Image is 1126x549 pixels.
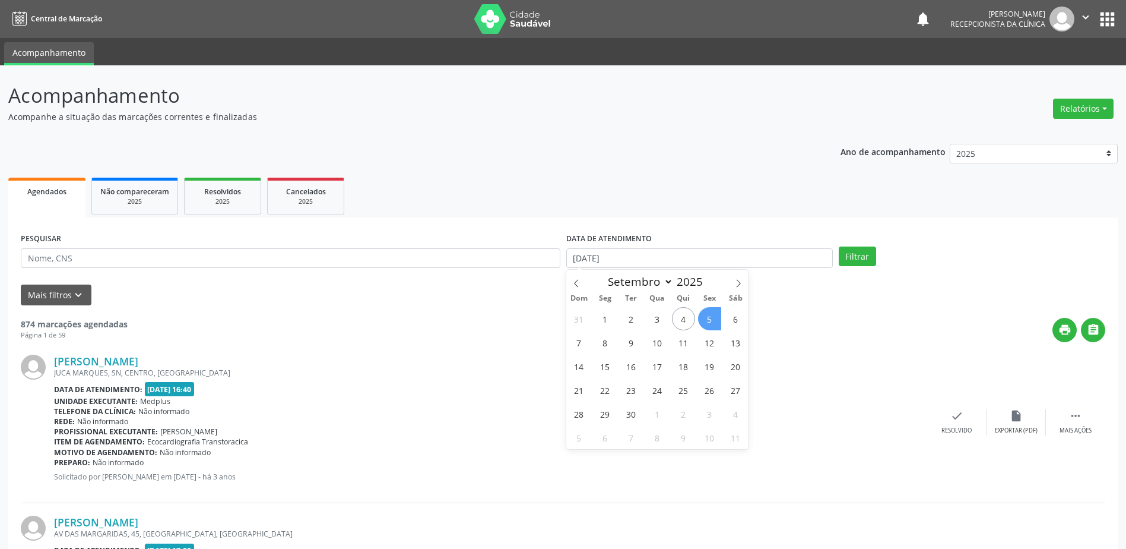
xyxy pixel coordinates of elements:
[696,295,722,302] span: Sex
[93,457,144,468] span: Não informado
[8,111,785,123] p: Acompanhe a situação das marcações correntes e finalizadas
[286,187,326,197] span: Cancelados
[4,42,94,65] a: Acompanhamento
[138,406,189,417] span: Não informado
[646,307,669,330] span: Setembro 3, 2025
[204,187,241,197] span: Resolvidos
[646,426,669,449] span: Outubro 8, 2025
[21,355,46,380] img: img
[54,427,158,437] b: Profissional executante:
[1052,318,1077,342] button: print
[54,368,927,378] div: JUCA MARQUES, SN, CENTRO, [GEOGRAPHIC_DATA]
[1097,9,1118,30] button: apps
[8,9,102,29] a: Central de Marcação
[672,378,695,402] span: Setembro 25, 2025
[602,273,674,290] select: Month
[54,529,927,539] div: AV DAS MARGARIDAS, 45, [GEOGRAPHIC_DATA], [GEOGRAPHIC_DATA]
[276,197,335,206] div: 2025
[566,295,592,302] span: Dom
[1074,7,1097,31] button: 
[193,197,252,206] div: 2025
[724,402,747,425] span: Outubro 4, 2025
[54,406,136,417] b: Telefone da clínica:
[698,307,721,330] span: Setembro 5, 2025
[1081,318,1105,342] button: 
[672,307,695,330] span: Setembro 4, 2025
[567,355,591,378] span: Setembro 14, 2025
[160,447,211,457] span: Não informado
[950,9,1045,19] div: [PERSON_NAME]
[1049,7,1074,31] img: img
[145,382,195,396] span: [DATE] 16:40
[21,285,91,305] button: Mais filtroskeyboard_arrow_down
[620,331,643,354] span: Setembro 9, 2025
[672,426,695,449] span: Outubro 9, 2025
[100,187,169,197] span: Não compareceram
[724,307,747,330] span: Setembro 6, 2025
[941,427,972,435] div: Resolvido
[31,14,102,24] span: Central de Marcação
[698,426,721,449] span: Outubro 10, 2025
[620,378,643,402] span: Setembro 23, 2025
[594,402,617,425] span: Setembro 29, 2025
[646,331,669,354] span: Setembro 10, 2025
[54,472,927,482] p: Solicitado por [PERSON_NAME] em [DATE] - há 3 anos
[147,437,248,447] span: Ecocardiografia Transtoracica
[77,417,128,427] span: Não informado
[54,396,138,406] b: Unidade executante:
[618,295,644,302] span: Ter
[670,295,696,302] span: Qui
[8,81,785,111] p: Acompanhamento
[594,378,617,402] span: Setembro 22, 2025
[950,409,963,422] i: check
[592,295,618,302] span: Seg
[54,417,75,427] b: Rede:
[54,384,142,395] b: Data de atendimento:
[672,355,695,378] span: Setembro 18, 2025
[21,248,560,269] input: Nome, CNS
[672,331,695,354] span: Setembro 11, 2025
[620,402,643,425] span: Setembro 30, 2025
[567,307,591,330] span: Agosto 31, 2025
[54,447,157,457] b: Motivo de agendamento:
[950,19,1045,29] span: Recepcionista da clínica
[1010,409,1023,422] i: insert_drive_file
[1069,409,1082,422] i: 
[620,426,643,449] span: Outubro 7, 2025
[698,331,721,354] span: Setembro 12, 2025
[100,197,169,206] div: 2025
[21,330,128,340] div: Página 1 de 59
[1087,323,1100,336] i: 
[724,426,747,449] span: Outubro 11, 2025
[724,355,747,378] span: Setembro 20, 2025
[698,402,721,425] span: Outubro 3, 2025
[54,516,138,529] a: [PERSON_NAME]
[620,355,643,378] span: Setembro 16, 2025
[646,378,669,402] span: Setembro 24, 2025
[54,457,90,468] b: Preparo:
[54,437,145,447] b: Item de agendamento:
[1079,11,1092,24] i: 
[567,426,591,449] span: Outubro 5, 2025
[724,378,747,402] span: Setembro 27, 2025
[72,289,85,302] i: keyboard_arrow_down
[915,11,931,27] button: notifications
[594,355,617,378] span: Setembro 15, 2025
[21,230,61,248] label: PESQUISAR
[1058,323,1071,336] i: print
[646,355,669,378] span: Setembro 17, 2025
[567,402,591,425] span: Setembro 28, 2025
[27,187,66,197] span: Agendados
[21,318,128,330] strong: 874 marcações agendadas
[566,230,652,248] label: DATA DE ATENDIMENTO
[620,307,643,330] span: Setembro 2, 2025
[1060,427,1092,435] div: Mais ações
[672,402,695,425] span: Outubro 2, 2025
[724,331,747,354] span: Setembro 13, 2025
[567,331,591,354] span: Setembro 7, 2025
[698,355,721,378] span: Setembro 19, 2025
[594,307,617,330] span: Setembro 1, 2025
[644,295,670,302] span: Qua
[54,355,138,368] a: [PERSON_NAME]
[673,274,712,289] input: Year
